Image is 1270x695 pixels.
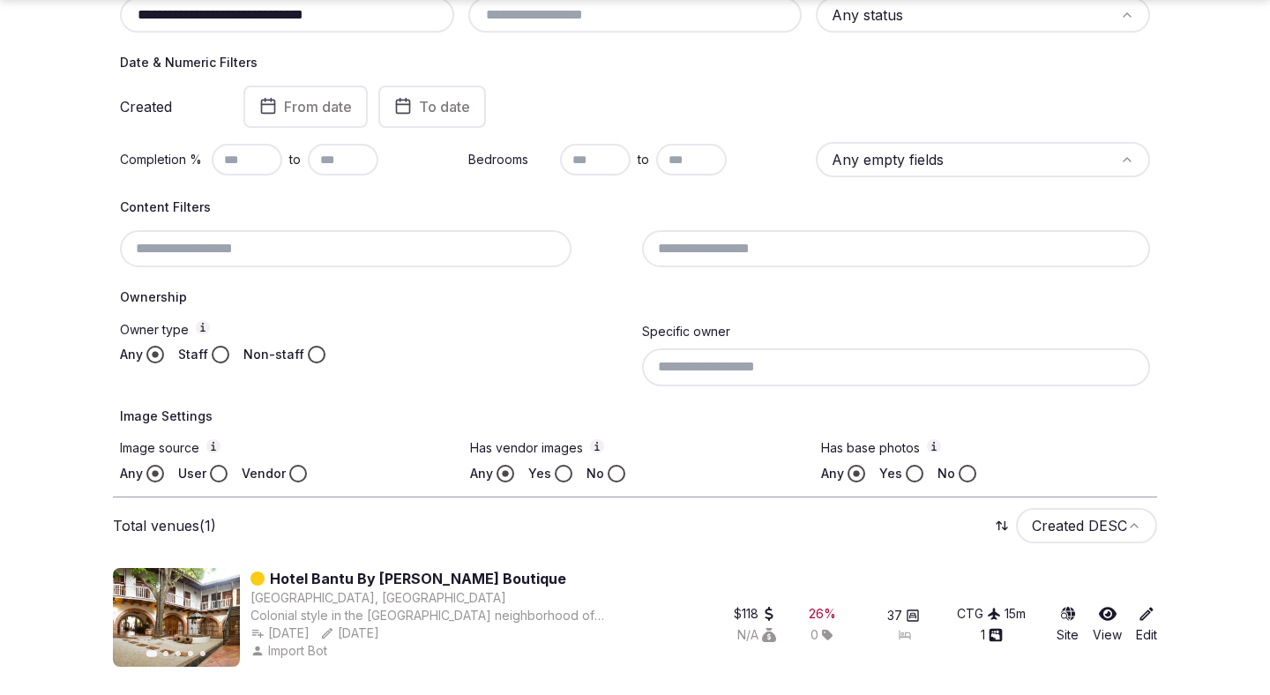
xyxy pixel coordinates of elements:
[120,346,143,363] label: Any
[586,465,604,482] label: No
[113,516,216,535] p: Total venues (1)
[250,607,674,624] div: Colonial style in the [GEOGRAPHIC_DATA] neighborhood of [GEOGRAPHIC_DATA]'s [GEOGRAPHIC_DATA].
[737,626,776,644] button: N/A
[120,439,449,458] label: Image source
[120,54,1150,71] h4: Date & Numeric Filters
[120,465,143,482] label: Any
[178,346,208,363] label: Staff
[1136,605,1157,644] a: Edit
[887,607,902,624] span: 37
[242,465,286,482] label: Vendor
[590,439,604,453] button: Has vendor images
[879,465,902,482] label: Yes
[120,198,1150,216] h4: Content Filters
[243,346,304,363] label: Non-staff
[957,605,1001,623] button: CTG
[120,288,1150,306] h4: Ownership
[284,98,352,116] span: From date
[270,568,566,589] a: Hotel Bantu By [PERSON_NAME] Boutique
[250,589,506,607] button: [GEOGRAPHIC_DATA], [GEOGRAPHIC_DATA]
[1093,605,1122,644] a: View
[887,607,920,624] button: 37
[120,320,628,339] label: Owner type
[120,407,1150,425] h4: Image Settings
[638,151,649,168] span: to
[734,605,776,623] button: $118
[120,100,219,114] label: Created
[176,651,181,656] button: Go to slide 3
[981,626,1003,644] button: 1
[250,624,310,642] button: [DATE]
[821,439,1150,458] label: Has base photos
[378,86,486,128] button: To date
[250,642,331,660] button: Import Bot
[1057,605,1079,644] a: Site
[470,465,493,482] label: Any
[470,439,799,458] label: Has vendor images
[927,439,941,453] button: Has base photos
[468,151,553,168] label: Bedrooms
[938,465,955,482] label: No
[178,465,206,482] label: User
[1005,605,1026,623] button: 15m
[1005,605,1026,623] div: 15 m
[206,439,220,453] button: Image source
[200,651,205,656] button: Go to slide 5
[419,98,470,116] span: To date
[528,465,551,482] label: Yes
[809,605,836,623] div: 26 %
[809,605,836,623] button: 26%
[821,465,844,482] label: Any
[243,86,368,128] button: From date
[146,650,158,657] button: Go to slide 1
[289,151,301,168] span: to
[163,651,168,656] button: Go to slide 2
[320,624,379,642] button: [DATE]
[196,320,210,334] button: Owner type
[188,651,193,656] button: Go to slide 4
[642,324,730,339] label: Specific owner
[811,626,818,644] span: 0
[113,568,240,667] img: Featured image for Hotel Bantu By Faranda Boutique
[120,151,205,168] label: Completion %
